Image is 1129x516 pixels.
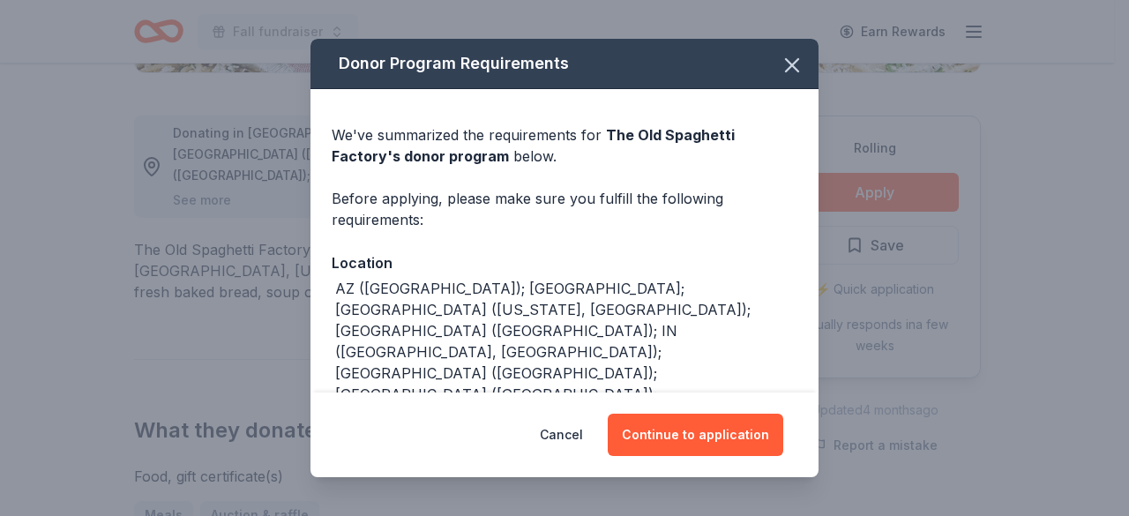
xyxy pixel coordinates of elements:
div: Before applying, please make sure you fulfill the following requirements: [332,188,797,230]
button: Cancel [540,414,583,456]
div: Location [332,251,797,274]
div: We've summarized the requirements for below. [332,124,797,167]
button: Continue to application [608,414,783,456]
div: Donor Program Requirements [310,39,819,89]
